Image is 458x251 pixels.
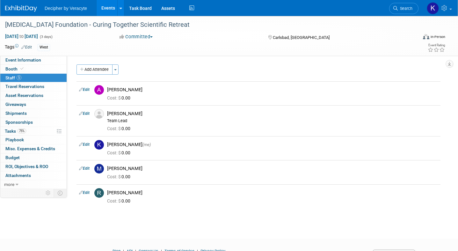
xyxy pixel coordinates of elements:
img: K.jpg [94,140,104,150]
span: Cost: $ [107,150,121,155]
span: Misc. Expenses & Credits [5,146,55,151]
a: Misc. Expenses & Credits [0,144,67,153]
span: Cost: $ [107,174,121,179]
span: Sponsorships [5,120,33,125]
a: Staff5 [0,74,67,82]
a: Edit [79,111,90,116]
a: Edit [79,166,90,171]
span: 5 [17,75,21,80]
span: Carlsbad, [GEOGRAPHIC_DATA] [273,35,330,40]
div: In-Person [430,34,445,39]
span: Event Information [5,57,41,63]
a: Edit [79,142,90,147]
div: [MEDICAL_DATA] Foundation - Curing Together Scientific Retreat [3,19,408,31]
img: R.jpg [94,188,104,198]
span: Attachments [5,173,31,178]
div: Event Rating [428,44,445,47]
span: Cost: $ [107,95,121,100]
img: Format-Inperson.png [423,34,429,39]
button: Committed [117,33,155,40]
span: Search [398,6,412,11]
span: (3 days) [39,35,53,39]
a: Giveaways [0,100,67,109]
span: [DATE] [DATE] [5,33,38,39]
span: Decipher by Veracyte [45,6,87,11]
div: [PERSON_NAME] [107,111,438,117]
a: Booth [0,65,67,73]
span: Staff [5,75,21,80]
i: Booth reservation complete [20,67,24,70]
span: 0.00 [107,174,133,179]
a: Travel Reservations [0,82,67,91]
a: ROI, Objectives & ROO [0,162,67,171]
a: Edit [21,45,32,49]
td: Tags [5,44,32,51]
a: Budget [0,153,67,162]
span: Tasks [5,129,26,134]
a: Attachments [0,171,67,180]
span: Giveaways [5,102,26,107]
span: more [4,182,14,187]
span: ROI, Objectives & ROO [5,164,48,169]
a: more [0,180,67,189]
div: [PERSON_NAME] [107,142,438,148]
td: Toggle Event Tabs [54,189,67,197]
img: Kathryn Pellegrini [427,2,439,14]
div: Team Lead [107,118,438,123]
div: Event Format [380,33,445,43]
a: Asset Reservations [0,91,67,100]
span: Asset Reservations [5,93,43,98]
span: 0.00 [107,150,133,155]
a: Edit [79,87,90,92]
a: Tasks75% [0,127,67,136]
a: Shipments [0,109,67,118]
a: Edit [79,190,90,195]
a: Playbook [0,136,67,144]
div: [PERSON_NAME] [107,166,438,172]
span: Cost: $ [107,198,121,203]
span: to [18,34,25,39]
span: 0.00 [107,95,133,100]
span: 0.00 [107,198,133,203]
div: West [38,44,50,51]
span: 75% [18,129,26,133]
img: M.jpg [94,164,104,173]
span: 0.00 [107,126,133,131]
img: ExhibitDay [5,5,37,12]
span: Shipments [5,111,27,116]
button: Add Attendee [76,64,113,75]
span: Booth [5,66,25,71]
a: Event Information [0,56,67,64]
span: Budget [5,155,20,160]
a: Sponsorships [0,118,67,127]
img: A.jpg [94,85,104,95]
span: Travel Reservations [5,84,44,89]
span: Cost: $ [107,126,121,131]
div: [PERSON_NAME] [107,87,438,93]
div: [PERSON_NAME] [107,190,438,196]
span: (me) [142,142,151,147]
span: Playbook [5,137,24,142]
td: Personalize Event Tab Strip [43,189,54,197]
a: Search [389,3,418,14]
img: Associate-Profile-5.png [94,109,104,119]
